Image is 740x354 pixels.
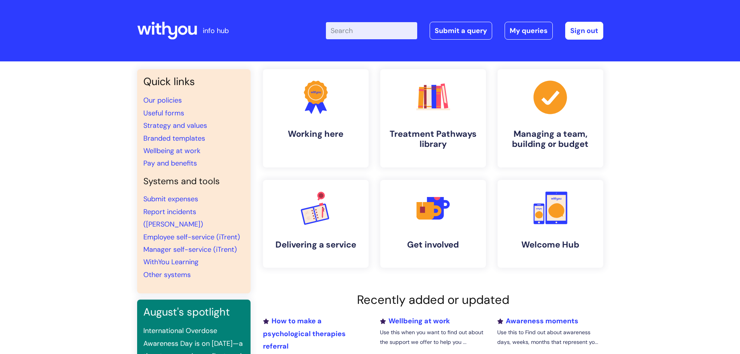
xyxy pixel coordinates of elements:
[143,257,198,267] a: WithYou Learning
[326,22,603,40] div: | -
[203,24,229,37] p: info hub
[326,22,417,39] input: Search
[263,69,369,167] a: Working here
[565,22,603,40] a: Sign out
[380,316,450,326] a: Wellbeing at work
[504,129,597,150] h4: Managing a team, building or budget
[387,129,480,150] h4: Treatment Pathways library
[143,121,207,130] a: Strategy and values
[143,108,184,118] a: Useful forms
[269,129,362,139] h4: Working here
[143,270,191,279] a: Other systems
[143,159,197,168] a: Pay and benefits
[269,240,362,250] h4: Delivering a service
[497,316,578,326] a: Awareness moments
[143,194,198,204] a: Submit expenses
[143,75,244,88] h3: Quick links
[498,180,603,268] a: Welcome Hub
[387,240,480,250] h4: Get involved
[143,207,203,229] a: Report incidents ([PERSON_NAME])
[380,328,486,347] p: Use this when you want to find out about the support we offer to help you ...
[143,176,244,187] h4: Systems and tools
[430,22,492,40] a: Submit a query
[143,146,200,155] a: Wellbeing at work
[505,22,553,40] a: My queries
[504,240,597,250] h4: Welcome Hub
[263,180,369,268] a: Delivering a service
[380,180,486,268] a: Get involved
[497,328,603,347] p: Use this to Find out about awareness days, weeks, months that represent yo...
[498,69,603,167] a: Managing a team, building or budget
[143,306,244,318] h3: August's spotlight
[263,316,346,351] a: How to make a psychological therapies referral
[143,134,205,143] a: Branded templates
[263,293,603,307] h2: Recently added or updated
[380,69,486,167] a: Treatment Pathways library
[143,232,240,242] a: Employee self-service (iTrent)
[143,96,182,105] a: Our policies
[143,245,237,254] a: Manager self-service (iTrent)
